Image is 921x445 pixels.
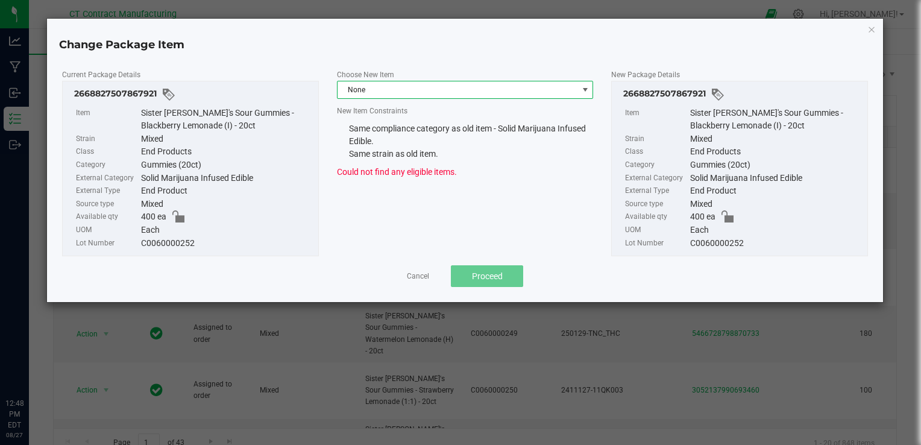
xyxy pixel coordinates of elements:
[76,133,139,146] label: Strain
[76,185,139,198] label: External Type
[611,71,680,79] span: New Package Details
[472,271,503,281] span: Proceed
[76,224,139,237] label: UOM
[690,224,861,237] div: Each
[623,87,861,102] div: 2668827507867921
[76,198,139,211] label: Source type
[349,122,594,148] li: Same compliance category as old item - Solid Marijuana Infused Edible.
[141,133,312,146] div: Mixed
[76,210,139,224] label: Available qty
[625,224,688,237] label: UOM
[141,224,312,237] div: Each
[76,159,139,172] label: Category
[407,271,429,282] a: Cancel
[141,145,312,159] div: End Products
[690,210,715,224] span: 400 ea
[690,237,861,250] div: C0060000252
[76,107,139,133] label: Item
[76,145,139,159] label: Class
[690,185,861,198] div: End Product
[337,107,407,115] span: New Item Constraints
[690,159,861,172] div: Gummies (20ct)
[625,107,688,133] label: Item
[62,71,140,79] span: Current Package Details
[690,172,861,185] div: Solid Marijuana Infused Edible
[625,133,688,146] label: Strain
[625,145,688,159] label: Class
[690,145,861,159] div: End Products
[76,237,139,250] label: Lot Number
[59,37,871,53] h4: Change Package Item
[141,237,312,250] div: C0060000252
[337,167,457,177] span: Could not find any eligible items.
[625,210,688,224] label: Available qty
[690,107,861,133] div: Sister [PERSON_NAME]'s Sour Gummies - Blackberry Lemonade (I) - 20ct
[625,237,688,250] label: Lot Number
[625,159,688,172] label: Category
[451,265,523,287] button: Proceed
[76,172,139,185] label: External Category
[36,347,50,361] iframe: Resource center unread badge
[141,107,312,133] div: Sister [PERSON_NAME]'s Sour Gummies - Blackberry Lemonade (I) - 20ct
[141,210,166,224] span: 400 ea
[141,185,312,198] div: End Product
[625,198,688,211] label: Source type
[690,133,861,146] div: Mixed
[625,172,688,185] label: External Category
[338,81,578,98] span: None
[690,198,861,211] div: Mixed
[337,71,394,79] span: Choose New Item
[141,172,312,185] div: Solid Marijuana Infused Edible
[349,148,594,160] li: Same strain as old item.
[12,349,48,385] iframe: Resource center
[74,87,312,102] div: 2668827507867921
[141,198,312,211] div: Mixed
[141,159,312,172] div: Gummies (20ct)
[625,185,688,198] label: External Type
